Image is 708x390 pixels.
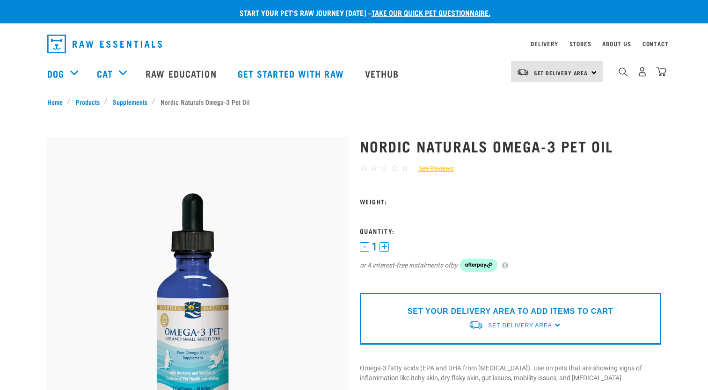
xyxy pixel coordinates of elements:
[370,163,378,173] span: ☆
[460,259,497,272] img: Afterpay
[356,55,411,92] a: Vethub
[380,163,388,173] span: ☆
[372,10,490,14] a: take our quick pet questionnaire.
[47,97,661,107] nav: breadcrumbs
[47,35,162,53] img: Raw Essentials Logo
[360,242,369,252] button: -
[517,68,529,76] img: van-moving.png
[360,363,661,383] p: Omega-3 fatty acids (EPA and DHA from [MEDICAL_DATA]). Use on pets that are showing signs of infl...
[408,306,613,317] p: SET YOUR DELIVERY AREA TO ADD ITEMS TO CART
[569,42,591,45] a: Stores
[360,227,661,234] h3: Quantity:
[531,42,558,45] a: Delivery
[136,55,228,92] a: Raw Education
[228,55,356,92] a: Get started with Raw
[360,137,661,154] h1: Nordic Naturals Omega-3 Pet Oil
[468,320,483,330] img: van-moving.png
[619,67,628,76] img: home-icon-1@2x.png
[108,97,152,107] a: Supplements
[97,66,113,80] a: Cat
[488,322,552,329] span: Set Delivery Area
[642,42,669,45] a: Contact
[401,163,409,173] span: ☆
[71,97,104,107] a: Products
[360,198,661,205] h3: Weight:
[47,97,68,107] a: Home
[360,259,661,272] div: or 4 interest-free instalments of by
[534,71,588,74] span: Set Delivery Area
[47,66,64,80] a: Dog
[360,163,368,173] span: ☆
[380,242,389,252] button: +
[391,163,399,173] span: ☆
[409,164,454,173] a: See Reviews
[602,42,631,45] a: About Us
[657,67,666,77] img: home-icon@2x.png
[40,31,669,57] nav: dropdown navigation
[372,242,377,252] span: 1
[637,67,647,77] img: user.png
